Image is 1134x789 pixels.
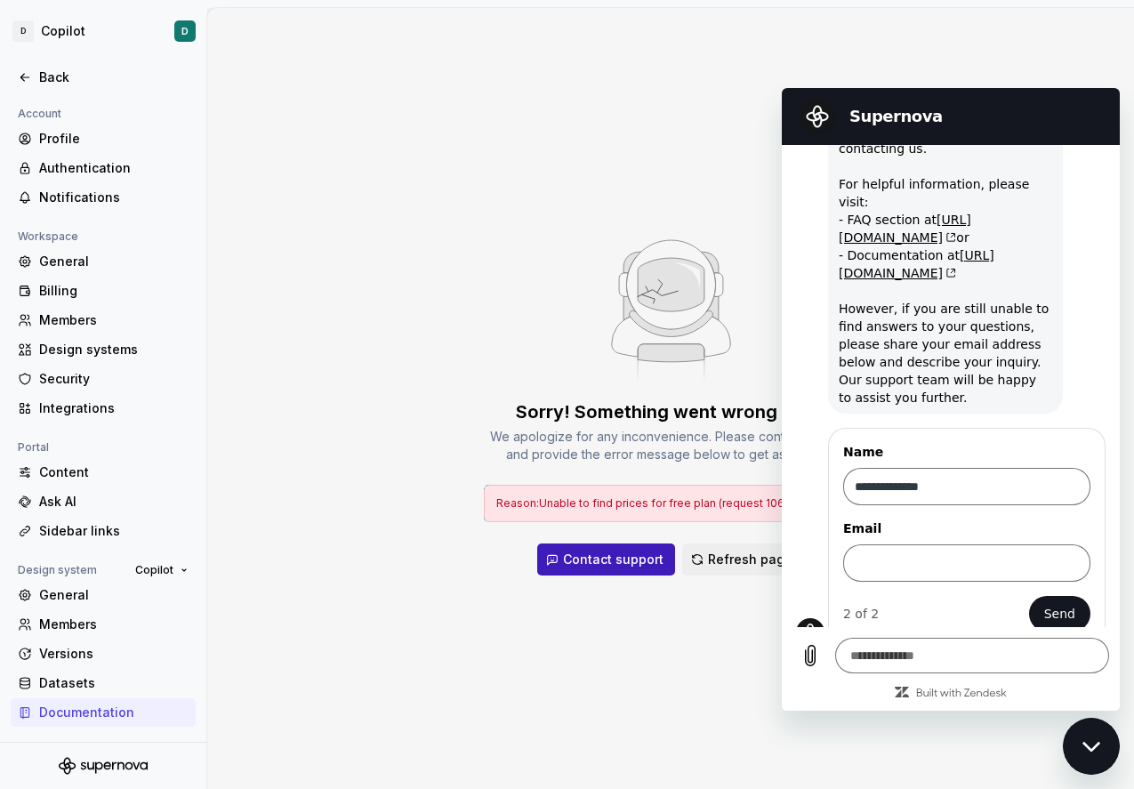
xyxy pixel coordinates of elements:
[39,674,189,692] div: Datasets
[135,563,173,577] span: Copilot
[39,370,189,388] div: Security
[11,103,68,125] div: Account
[11,669,196,697] a: Datasets
[563,551,664,568] span: Contact support
[39,189,189,206] div: Notifications
[11,335,196,364] a: Design systems
[496,496,845,510] span: Reason: Unable to find prices for free plan (request 1067f45cae26)
[11,394,196,423] a: Integrations
[11,698,196,727] a: Documentation
[39,130,189,148] div: Profile
[39,616,189,633] div: Members
[11,247,196,276] a: General
[39,586,189,604] div: General
[11,226,85,247] div: Workspace
[4,12,203,51] button: DCopilotD
[39,341,189,358] div: Design systems
[11,560,104,581] div: Design system
[11,365,196,393] a: Security
[11,277,196,305] a: Billing
[11,487,196,516] a: Ask AI
[516,399,826,424] div: Sorry! Something went wrong here.
[39,399,189,417] div: Integrations
[39,493,189,511] div: Ask AI
[484,428,857,463] div: We apologize for any inconvenience. Please contact support and provide the error message below to...
[59,757,148,775] svg: Supernova Logo
[11,640,196,668] a: Versions
[11,63,196,92] a: Back
[39,253,189,270] div: General
[11,125,196,153] a: Profile
[41,22,85,40] div: Copilot
[39,645,189,663] div: Versions
[39,68,189,86] div: Back
[11,517,196,545] a: Sidebar links
[39,463,189,481] div: Content
[1063,718,1120,775] iframe: Button to launch messaging window, conversation in progress
[39,311,189,329] div: Members
[39,159,189,177] div: Authentication
[682,543,804,576] button: Refresh page
[11,610,196,639] a: Members
[11,581,196,609] a: General
[181,24,189,38] div: D
[39,704,189,721] div: Documentation
[11,183,196,212] a: Notifications
[39,282,189,300] div: Billing
[39,522,189,540] div: Sidebar links
[708,551,792,568] span: Refresh page
[11,154,196,182] a: Authentication
[11,306,196,334] a: Members
[782,88,1120,711] iframe: Messaging window
[12,20,34,42] div: D
[11,437,56,458] div: Portal
[537,543,675,576] button: Contact support
[11,458,196,487] a: Content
